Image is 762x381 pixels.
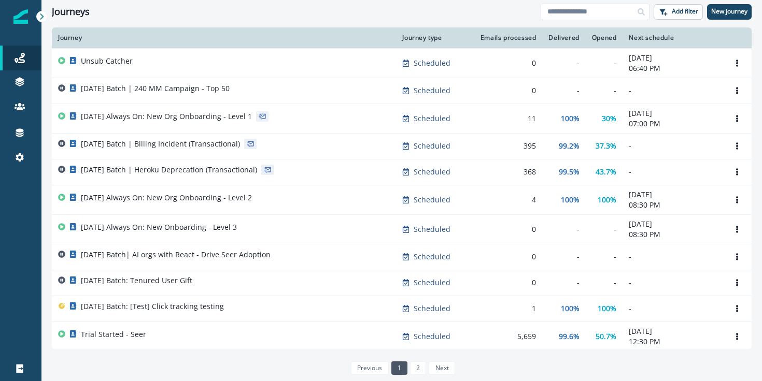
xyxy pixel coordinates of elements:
[402,34,465,42] div: Journey type
[559,141,580,151] p: 99.2%
[52,104,752,133] a: [DATE] Always On: New Org Onboarding - Level 1Scheduled11100%30%[DATE]07:00 PMOptions
[81,165,257,175] p: [DATE] Batch | Heroku Deprecation (Transactional)
[629,219,716,229] p: [DATE]
[391,361,407,375] a: Page 1 is your current page
[729,222,745,237] button: Options
[414,277,450,288] p: Scheduled
[629,108,716,119] p: [DATE]
[548,252,579,262] div: -
[559,167,580,177] p: 99.5%
[729,301,745,316] button: Options
[414,331,450,342] p: Scheduled
[629,326,716,336] p: [DATE]
[478,252,537,262] div: 0
[81,250,271,260] p: [DATE] Batch| AI orgs with React - Drive Seer Adoption
[561,195,580,205] p: 100%
[478,167,537,177] div: 368
[729,275,745,290] button: Options
[414,113,450,124] p: Scheduled
[81,275,192,286] p: [DATE] Batch: Tenured User Gift
[548,58,579,68] div: -
[81,56,133,66] p: Unsub Catcher
[478,195,537,205] div: 4
[52,244,752,270] a: [DATE] Batch| AI orgs with React - Drive Seer AdoptionScheduled0---Options
[629,63,716,74] p: 06:40 PM
[592,85,617,96] div: -
[429,361,455,375] a: Next page
[729,329,745,344] button: Options
[629,34,716,42] div: Next schedule
[52,214,752,244] a: [DATE] Always On: New Onboarding - Level 3Scheduled0--[DATE]08:30 PMOptions
[478,141,537,151] div: 395
[561,113,580,124] p: 100%
[52,159,752,185] a: [DATE] Batch | Heroku Deprecation (Transactional)Scheduled36899.5%43.7%-Options
[548,85,579,96] div: -
[478,303,537,314] div: 1
[629,229,716,240] p: 08:30 PM
[729,249,745,265] button: Options
[598,303,616,314] p: 100%
[592,224,617,235] div: -
[596,141,616,151] p: 37.3%
[414,167,450,177] p: Scheduled
[672,8,698,15] p: Add filter
[629,141,716,151] p: -
[81,83,230,94] p: [DATE] Batch | 240 MM Campaign - Top 50
[52,78,752,104] a: [DATE] Batch | 240 MM Campaign - Top 50Scheduled0---Options
[729,83,745,98] button: Options
[478,224,537,235] div: 0
[81,301,224,312] p: [DATE] Batch: [Test] Click tracking testing
[52,270,752,296] a: [DATE] Batch: Tenured User GiftScheduled0---Options
[711,8,747,15] p: New journey
[414,141,450,151] p: Scheduled
[629,303,716,314] p: -
[559,331,580,342] p: 99.6%
[629,336,716,347] p: 12:30 PM
[410,361,426,375] a: Page 2
[729,55,745,71] button: Options
[348,361,455,375] ul: Pagination
[548,34,579,42] div: Delivered
[52,296,752,321] a: [DATE] Batch: [Test] Click tracking testingScheduled1100%100%-Options
[52,185,752,214] a: [DATE] Always On: New Org Onboarding - Level 2Scheduled4100%100%[DATE]08:30 PMOptions
[592,252,617,262] div: -
[81,139,240,149] p: [DATE] Batch | Billing Incident (Transactional)
[729,138,745,154] button: Options
[592,34,617,42] div: Opened
[629,189,716,200] p: [DATE]
[478,331,537,342] div: 5,659
[629,200,716,210] p: 08:30 PM
[596,167,616,177] p: 43.7%
[654,4,703,20] button: Add filter
[52,48,752,78] a: Unsub CatcherScheduled0--[DATE]06:40 PMOptions
[629,252,716,262] p: -
[478,34,537,42] div: Emails processed
[729,192,745,208] button: Options
[414,224,450,235] p: Scheduled
[81,222,237,232] p: [DATE] Always On: New Onboarding - Level 3
[478,58,537,68] div: 0
[707,4,752,20] button: New journey
[592,277,617,288] div: -
[414,303,450,314] p: Scheduled
[729,164,745,180] button: Options
[81,111,252,122] p: [DATE] Always On: New Org Onboarding - Level 1
[414,195,450,205] p: Scheduled
[414,252,450,262] p: Scheduled
[414,85,450,96] p: Scheduled
[478,277,537,288] div: 0
[561,303,580,314] p: 100%
[629,167,716,177] p: -
[52,133,752,159] a: [DATE] Batch | Billing Incident (Transactional)Scheduled39599.2%37.3%-Options
[629,85,716,96] p: -
[52,6,90,18] h1: Journeys
[602,113,616,124] p: 30%
[81,193,252,203] p: [DATE] Always On: New Org Onboarding - Level 2
[596,331,616,342] p: 50.7%
[81,329,146,340] p: Trial Started - Seer
[629,53,716,63] p: [DATE]
[58,34,390,42] div: Journey
[598,195,616,205] p: 100%
[592,58,617,68] div: -
[548,277,579,288] div: -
